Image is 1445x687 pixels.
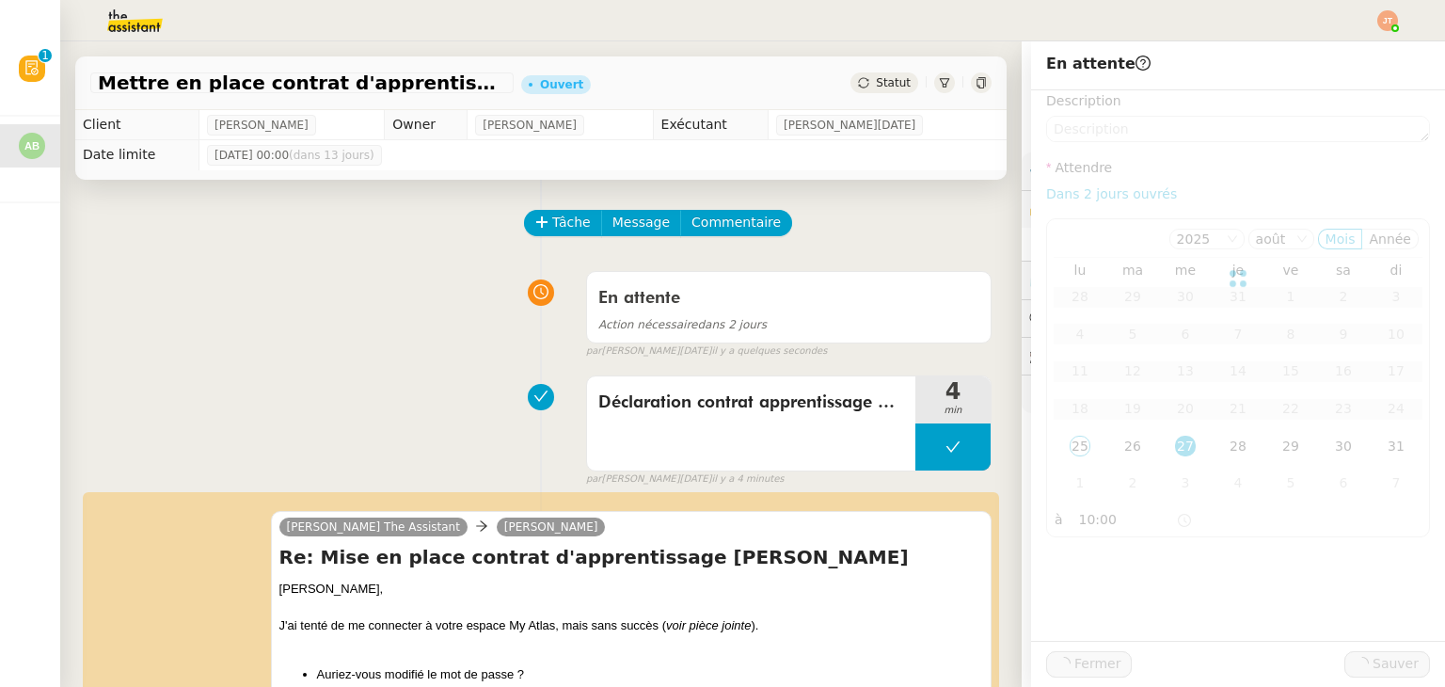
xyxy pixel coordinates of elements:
div: 🔐Données client [1022,191,1445,228]
span: ⚙️ [1029,160,1127,182]
div: 💬Commentaires [1022,300,1445,337]
span: (dans 13 jours) [289,149,374,162]
button: Fermer [1046,651,1132,678]
span: [PERSON_NAME][DATE] [784,116,915,135]
td: Client [75,110,199,140]
div: ⏲️Tâches 4:09 [1022,262,1445,298]
h4: Re: Mise en place contrat d'apprentissage [PERSON_NAME] [279,544,983,570]
div: Ouvert [540,79,583,90]
span: [DATE] 00:00 [214,146,374,165]
p: 1 [41,49,49,66]
div: [PERSON_NAME], [279,580,983,599]
div: J'ai tenté de me connecter à votre espace My Atlas, mais sans succès ( ). [279,616,983,635]
em: voir pièce jointe [666,618,751,632]
span: il y a 4 minutes [711,471,784,487]
span: Action nécessaire [598,318,698,331]
img: svg [19,133,45,159]
span: Mettre en place contrat d'apprentissage [PERSON_NAME] [98,73,506,92]
span: 🔐 [1029,199,1151,220]
button: Sauver [1344,651,1430,678]
div: 🧴Autres [1022,375,1445,412]
img: svg [1377,10,1398,31]
li: Auriez-vous modifié le mot de passe ? [317,665,983,684]
span: [PERSON_NAME] [483,116,577,135]
span: par [586,343,602,359]
td: Owner [385,110,468,140]
span: Statut [876,76,911,89]
span: 🕵️ [1029,348,1231,363]
span: Tâche [552,212,591,233]
span: Commentaire [691,212,781,233]
span: Message [612,212,670,233]
span: par [586,471,602,487]
button: Commentaire [680,210,792,236]
a: [PERSON_NAME] [497,519,606,535]
span: 🧴 [1029,386,1088,401]
span: 💬 [1029,311,1150,326]
span: il y a quelques secondes [711,343,827,359]
td: Exécutant [653,110,768,140]
span: En attente [598,290,680,307]
span: min [915,403,991,419]
small: [PERSON_NAME][DATE] [586,471,785,487]
div: ⚙️Procédures [1022,152,1445,189]
span: [PERSON_NAME] [214,116,309,135]
span: dans 2 jours [598,318,767,331]
span: En attente [1046,55,1151,72]
span: ⏲️ [1029,272,1159,287]
nz-badge-sup: 1 [39,49,52,62]
span: Déclaration contrat apprentissage OPCO [598,389,904,417]
div: 🕵️Autres demandes en cours [1022,338,1445,375]
button: Tâche [524,210,602,236]
button: Message [601,210,681,236]
span: 4 [915,380,991,403]
td: Date limite [75,140,199,170]
small: [PERSON_NAME][DATE] [586,343,828,359]
a: [PERSON_NAME] The Assistant [279,519,468,535]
